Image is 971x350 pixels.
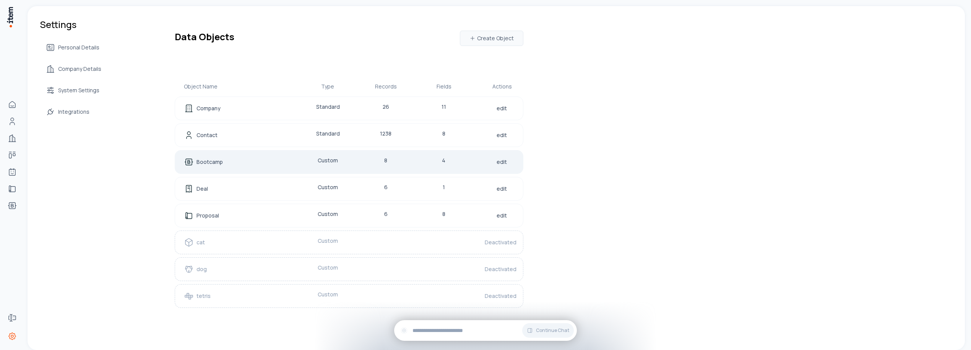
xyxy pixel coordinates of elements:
button: Create Object [460,31,523,46]
div: Type [315,83,340,90]
p: Bootcamp [196,158,223,166]
a: System Settings [40,83,107,98]
a: Settings [5,329,20,344]
a: Deactivated [483,264,518,275]
a: Personal Details [40,40,107,55]
div: Records [373,83,398,90]
p: 8 [432,130,456,137]
p: Company [196,105,221,112]
p: Custom [316,237,340,245]
p: 8 [432,210,456,218]
a: edit [495,157,508,167]
p: Standard [316,103,340,111]
a: edit [495,210,508,221]
p: Standard [316,130,340,137]
p: 4 [432,157,456,164]
span: Continue Chat [536,327,569,334]
a: Deals [5,147,20,163]
span: System Settings [58,87,99,94]
div: Object Name [184,83,282,90]
button: Continue Chat [522,323,574,338]
span: Integrations [58,108,89,116]
p: 1 [432,183,456,191]
p: Custom [316,183,340,191]
a: Deactivated [483,237,518,248]
a: Forms [5,310,20,325]
a: Home [5,97,20,112]
a: People [5,114,20,129]
a: edit [495,183,508,194]
p: 6 [373,210,398,218]
a: bootcamps [5,198,20,213]
p: 26 [373,103,398,111]
p: tetris [196,292,211,300]
p: 11 [432,103,456,111]
p: 6 [373,183,398,191]
p: Proposal [196,212,219,219]
div: Continue Chat [394,320,577,341]
span: Company Details [58,65,101,73]
a: Integrations [40,104,107,119]
span: Personal Details [58,44,99,51]
h1: Settings [40,18,107,31]
p: Custom [316,264,340,271]
div: Actions [490,83,514,90]
p: dog [196,265,207,273]
div: Fields [432,83,456,90]
p: Custom [316,157,340,164]
p: Custom [316,210,340,218]
a: Company Details [40,61,107,77]
p: 8 [373,157,398,164]
p: cat [196,239,205,246]
p: 1238 [373,130,398,137]
a: edit [495,130,508,141]
a: proposals [5,181,20,196]
p: Custom [316,291,340,298]
a: Agents [5,164,20,180]
a: edit [495,103,508,114]
p: Deal [196,185,208,193]
a: Companies [5,131,20,146]
h1: Data Objects [175,31,234,46]
a: Deactivated [483,291,518,301]
img: Item Brain Logo [6,6,14,28]
p: Contact [196,131,218,139]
